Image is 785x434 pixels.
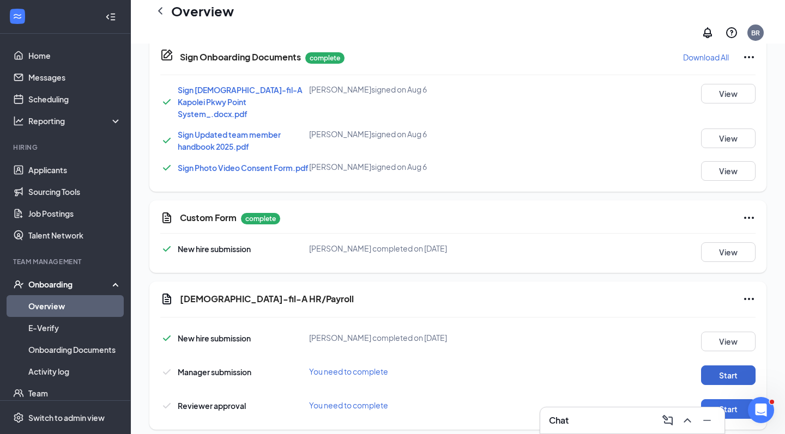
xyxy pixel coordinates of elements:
div: BR [751,28,760,38]
svg: Collapse [105,11,116,22]
a: Scheduling [28,88,122,110]
a: Home [28,45,122,66]
div: [PERSON_NAME] signed on Aug 6 [309,84,508,95]
a: Activity log [28,360,122,382]
p: complete [305,52,345,64]
svg: Checkmark [160,161,173,174]
svg: Notifications [701,26,714,39]
div: [PERSON_NAME] signed on Aug 6 [309,161,508,172]
iframe: Intercom live chat [748,397,774,423]
svg: Checkmark [160,242,173,255]
h5: Sign Onboarding Documents [180,51,301,63]
svg: WorkstreamLogo [12,11,23,22]
svg: Ellipses [742,292,756,305]
div: Reporting [28,115,122,126]
svg: CustomFormIcon [160,211,173,224]
div: Team Management [13,257,119,266]
svg: Checkmark [160,365,173,378]
a: Messages [28,66,122,88]
span: [PERSON_NAME] completed on [DATE] [309,333,447,343]
a: Sourcing Tools [28,181,122,203]
button: Start [701,399,756,419]
button: Download All [683,48,729,66]
svg: Ellipses [742,211,756,224]
h5: [DEMOGRAPHIC_DATA]-fil-A HR/Payroll [180,293,354,305]
span: New hire submission [178,333,251,343]
svg: Ellipses [742,51,756,64]
div: Onboarding [28,279,112,290]
svg: Checkmark [160,332,173,345]
span: [PERSON_NAME] completed on [DATE] [309,243,447,253]
a: E-Verify [28,317,122,339]
button: View [701,84,756,103]
div: Hiring [13,143,119,152]
svg: Checkmark [160,399,173,412]
button: ComposeMessage [659,412,677,429]
svg: QuestionInfo [725,26,738,39]
span: You need to complete [309,366,388,376]
a: Onboarding Documents [28,339,122,360]
svg: Analysis [13,115,24,126]
div: Switch to admin view [28,412,105,423]
button: Minimize [698,412,716,429]
a: Sign [DEMOGRAPHIC_DATA]-fil-A Kapolei Pkwy Point System_.docx.pdf [178,85,303,119]
svg: ComposeMessage [661,414,674,427]
span: Manager submission [178,367,251,377]
a: Talent Network [28,224,122,246]
a: Overview [28,295,122,317]
svg: CompanyDocumentIcon [160,48,173,62]
a: Job Postings [28,203,122,224]
svg: Checkmark [160,134,173,147]
a: Team [28,382,122,404]
a: Applicants [28,159,122,181]
svg: ChevronUp [681,414,694,427]
svg: Settings [13,412,24,423]
svg: Checkmark [160,95,173,108]
button: View [701,161,756,181]
h5: Custom Form [180,212,237,224]
button: View [701,332,756,351]
p: complete [241,213,280,224]
div: [PERSON_NAME] signed on Aug 6 [309,129,508,139]
svg: Document [160,292,173,305]
button: ChevronUp [679,412,696,429]
svg: ChevronLeft [154,4,167,17]
span: You need to complete [309,400,388,410]
button: Start [701,365,756,385]
button: View [701,242,756,262]
a: Sign Updated team member handbook 2025.pdf [178,130,281,151]
h3: Chat [549,414,569,426]
a: Sign Photo Video Consent Form.pdf [178,163,309,173]
span: Reviewer approval [178,401,246,411]
svg: UserCheck [13,279,24,290]
span: New hire submission [178,244,251,254]
svg: Minimize [701,414,714,427]
p: Download All [683,52,729,63]
h1: Overview [171,2,234,20]
button: View [701,129,756,148]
